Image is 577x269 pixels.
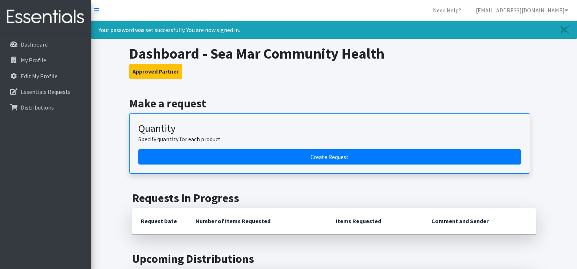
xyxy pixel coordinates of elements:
[21,56,46,64] p: My Profile
[187,208,327,234] th: Number of Items Requested
[138,122,521,135] h3: Quantity
[423,208,536,234] th: Comment and Sender
[21,41,48,48] p: Dashboard
[138,135,521,143] p: Specify quantity for each product.
[129,96,539,110] h2: Make a request
[553,21,577,39] a: Close
[3,84,88,99] a: Essentials Requests
[470,3,574,17] a: [EMAIL_ADDRESS][DOMAIN_NAME]
[3,53,88,67] a: My Profile
[132,252,536,266] h2: Upcoming Distributions
[3,5,88,29] img: HumanEssentials
[427,3,467,17] a: Need Help?
[21,72,58,80] p: Edit My Profile
[3,100,88,115] a: Distributions
[129,64,182,79] button: Approved Partner
[21,104,54,111] p: Distributions
[21,88,71,95] p: Essentials Requests
[3,69,88,83] a: Edit My Profile
[91,21,577,39] div: Your password was set successfully. You are now signed in.
[138,149,521,165] a: Create a request by quantity
[129,45,539,62] h1: Dashboard - Sea Mar Community Health
[132,208,187,234] th: Request Date
[132,191,536,205] h2: Requests In Progress
[3,37,88,52] a: Dashboard
[327,208,423,234] th: Items Requested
